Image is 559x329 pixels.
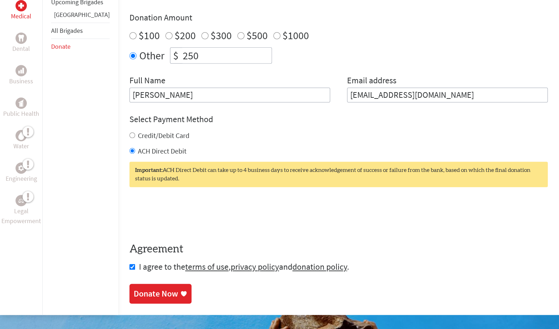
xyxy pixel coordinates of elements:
input: Your Email [347,88,548,102]
li: Donate [51,39,110,54]
div: Business [16,65,27,76]
label: ACH Direct Debit [138,146,187,155]
img: Business [18,68,24,73]
img: Legal Empowerment [18,198,24,203]
label: $500 [247,29,268,42]
strong: Important: [135,167,163,173]
h4: Donation Amount [129,12,548,23]
div: Engineering [16,162,27,174]
p: Public Health [3,109,39,119]
a: Legal EmpowermentLegal Empowerment [1,195,41,226]
label: Full Name [129,75,165,88]
h4: Agreement [129,243,548,256]
h4: Select Payment Method [129,114,548,125]
label: Email address [347,75,396,88]
div: ACH Direct Debit can take up to 4 business days to receive acknowledgement of success or failure ... [129,162,548,187]
a: DentalDental [12,32,30,54]
img: Engineering [18,165,24,171]
a: terms of use [185,261,229,272]
span: I agree to the , and . [139,261,349,272]
label: Credit/Debit Card [138,131,189,140]
img: Public Health [18,100,24,107]
div: Legal Empowerment [16,195,27,206]
iframe: To enrich screen reader interactions, please activate Accessibility in Grammarly extension settings [129,201,237,229]
img: Water [18,132,24,140]
label: $100 [139,29,160,42]
label: $1000 [282,29,309,42]
p: Legal Empowerment [1,206,41,226]
a: WaterWater [13,130,29,151]
a: BusinessBusiness [9,65,33,86]
label: $200 [175,29,196,42]
a: [GEOGRAPHIC_DATA] [54,11,110,19]
p: Dental [12,44,30,54]
img: Medical [18,3,24,8]
p: Water [13,141,29,151]
a: Donate Now [129,284,192,304]
img: Dental [18,35,24,42]
li: All Brigades [51,23,110,39]
div: Dental [16,32,27,44]
p: Business [9,76,33,86]
label: $300 [211,29,232,42]
div: Donate Now [134,288,178,299]
div: Water [16,130,27,141]
a: donation policy [292,261,347,272]
p: Medical [11,11,31,21]
a: All Brigades [51,26,83,35]
div: $ [170,48,181,63]
label: Other [139,47,164,64]
div: Public Health [16,97,27,109]
a: Donate [51,42,71,50]
input: Enter Amount [181,48,272,63]
a: EngineeringEngineering [6,162,37,184]
a: Public HealthPublic Health [3,97,39,119]
a: privacy policy [231,261,279,272]
input: Enter Full Name [129,88,330,102]
p: Engineering [6,174,37,184]
li: Ghana [51,10,110,23]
